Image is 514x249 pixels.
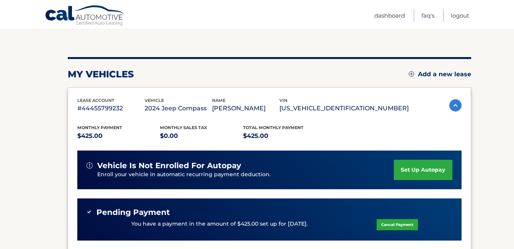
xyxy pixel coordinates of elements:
h2: my vehicles [68,69,134,80]
p: [US_VEHICLE_IDENTIFICATION_NUMBER] [279,103,409,114]
span: vehicle is not enrolled for autopay [97,161,241,170]
p: $425.00 [77,131,160,141]
span: Total Monthly Payment [243,125,304,130]
span: Monthly Payment [77,125,122,130]
span: Pending Payment [96,208,170,217]
p: You have a payment in the amount of $425.00 set up for [DATE]. [131,220,308,228]
img: accordion-active.svg [449,99,462,111]
p: $0.00 [160,131,243,141]
p: Enroll your vehicle in automatic recurring payment deduction. [97,170,394,179]
img: add.svg [409,71,414,77]
p: 2024 Jeep Compass [145,103,212,114]
a: Add a new lease [409,70,471,78]
a: set up autopay [394,160,452,180]
span: lease account [77,98,114,103]
p: #44455799232 [77,103,145,114]
span: vehicle [145,98,164,103]
a: Dashboard [374,9,405,22]
img: check-green.svg [86,209,92,215]
span: name [212,98,225,103]
span: Monthly sales Tax [160,125,207,130]
a: FAQ's [421,9,434,22]
p: [PERSON_NAME] [212,103,279,114]
a: Cal Automotive [45,5,125,27]
p: $425.00 [243,131,326,141]
a: Logout [451,9,469,22]
img: alert-white.svg [86,162,93,169]
a: Cancel Payment [377,219,418,230]
span: vin [279,98,287,103]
